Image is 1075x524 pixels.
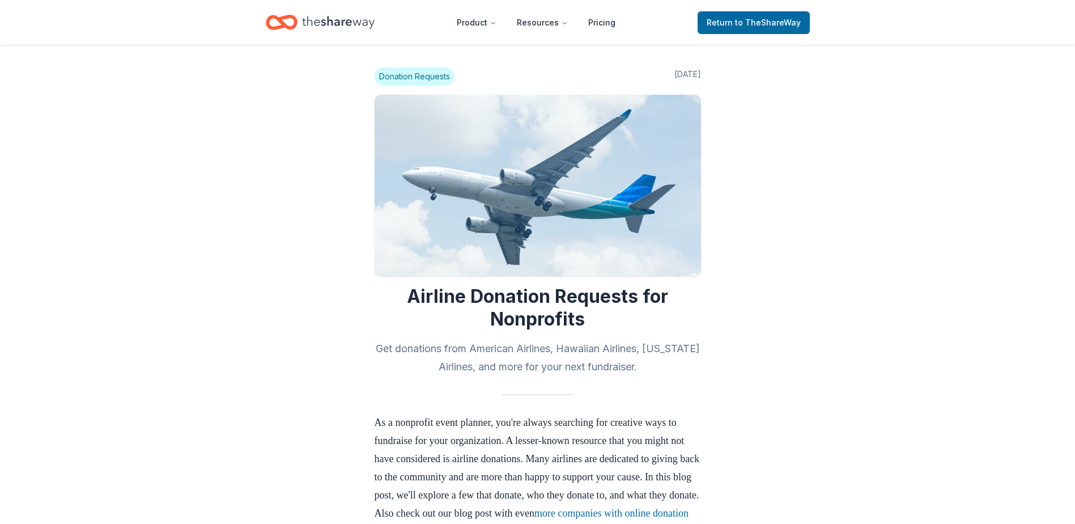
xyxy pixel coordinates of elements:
[375,95,701,276] img: Image for Airline Donation Requests for Nonprofits
[707,16,801,29] span: Return
[735,18,801,27] span: to TheShareWay
[508,11,577,34] button: Resources
[375,285,701,331] h1: Airline Donation Requests for Nonprofits
[375,340,701,376] h2: Get donations from American Airlines, Hawaiian Airlines, [US_STATE] Airlines, and more for your n...
[375,67,454,86] span: Donation Requests
[698,11,810,34] a: Returnto TheShareWay
[448,11,505,34] button: Product
[674,67,701,86] span: [DATE]
[579,11,624,34] a: Pricing
[266,9,375,36] a: Home
[448,9,624,36] nav: Main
